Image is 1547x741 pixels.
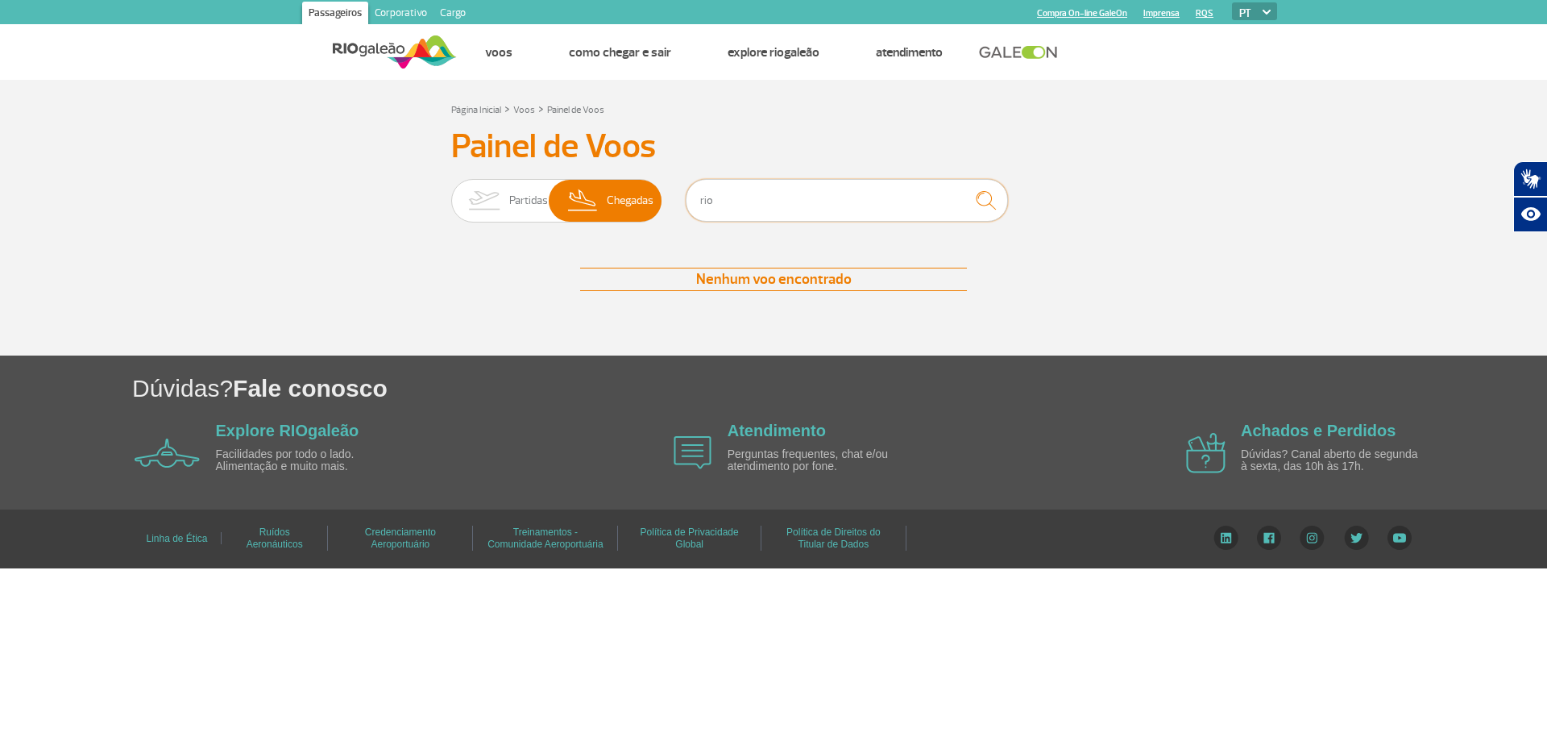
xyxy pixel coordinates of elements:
button: Abrir tradutor de língua de sinais. [1513,161,1547,197]
h1: Dúvidas? [132,372,1547,405]
p: Dúvidas? Canal aberto de segunda à sexta, das 10h às 17h. [1241,448,1426,473]
img: slider-embarque [458,180,509,222]
a: Credenciamento Aeroportuário [365,521,436,556]
img: airplane icon [135,439,200,468]
img: airplane icon [674,436,711,469]
a: Como chegar e sair [569,44,671,60]
a: Imprensa [1143,8,1180,19]
a: Corporativo [368,2,433,27]
input: Voo, cidade ou cia aérea [686,179,1008,222]
div: Nenhum voo encontrado [580,268,967,291]
a: Política de Direitos do Titular de Dados [786,521,881,556]
div: Plugin de acessibilidade da Hand Talk. [1513,161,1547,232]
a: Ruídos Aeronáuticos [247,521,303,556]
img: Facebook [1257,526,1281,550]
span: Fale conosco [233,375,388,402]
button: Abrir recursos assistivos. [1513,197,1547,232]
a: RQS [1196,8,1213,19]
a: Explore RIOgaleão [728,44,819,60]
img: slider-desembarque [559,180,607,222]
span: Partidas [509,180,548,222]
a: Explore RIOgaleão [216,422,359,439]
a: Compra On-line GaleOn [1037,8,1127,19]
img: Twitter [1344,526,1369,550]
a: Painel de Voos [547,104,604,116]
a: Voos [485,44,512,60]
a: Achados e Perdidos [1241,422,1396,439]
span: Chegadas [607,180,653,222]
img: YouTube [1387,526,1412,550]
p: Facilidades por todo o lado. Alimentação e muito mais. [216,448,401,473]
img: airplane icon [1186,433,1226,473]
a: Treinamentos - Comunidade Aeroportuária [487,521,603,556]
p: Perguntas frequentes, chat e/ou atendimento por fone. [728,448,913,473]
a: Política de Privacidade Global [641,521,739,556]
h3: Painel de Voos [451,127,1096,167]
a: Passageiros [302,2,368,27]
a: > [538,99,544,118]
a: Linha de Ética [146,527,207,550]
img: LinkedIn [1213,526,1238,550]
a: Atendimento [876,44,943,60]
img: Instagram [1300,526,1325,550]
a: Página Inicial [451,104,501,116]
a: Atendimento [728,422,826,439]
a: > [504,99,510,118]
a: Voos [513,104,535,116]
a: Cargo [433,2,472,27]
